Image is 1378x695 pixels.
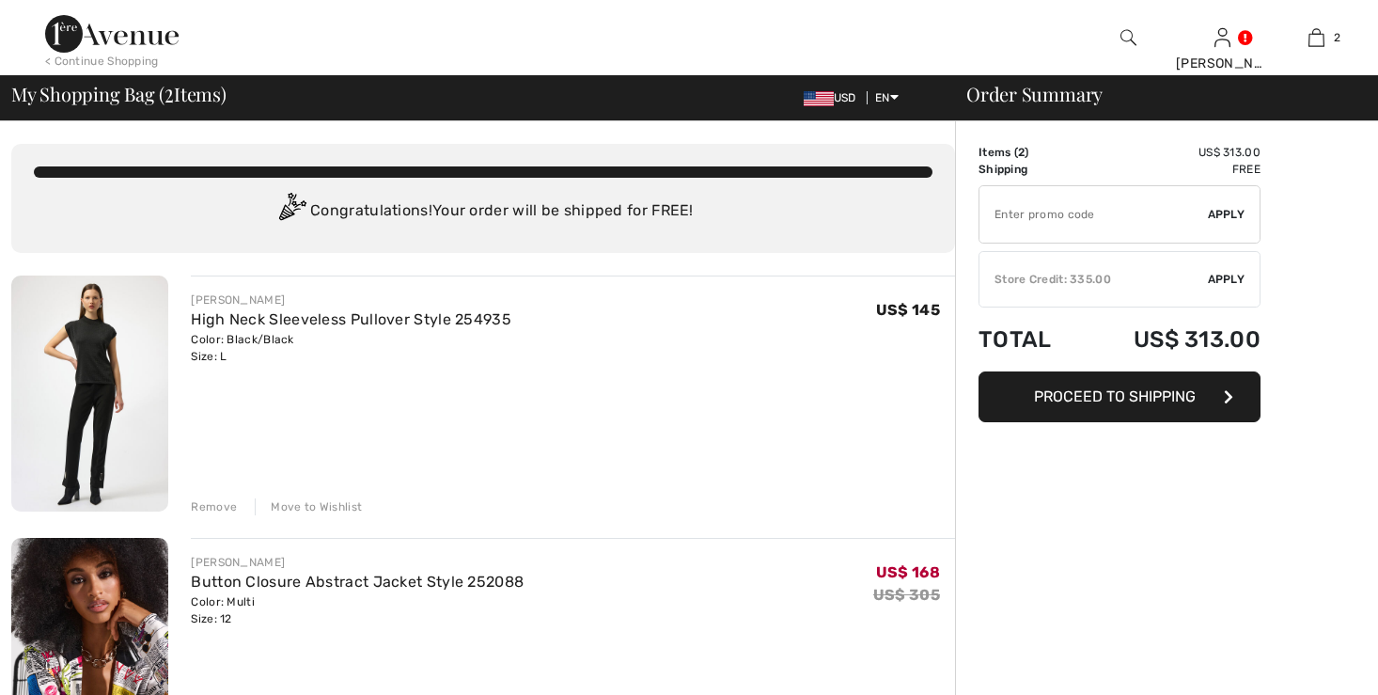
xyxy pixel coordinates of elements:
div: Order Summary [944,85,1367,103]
div: [PERSON_NAME] [191,292,511,308]
div: [PERSON_NAME] [1176,54,1268,73]
img: search the website [1120,26,1136,49]
div: Color: Multi Size: 12 [191,593,524,627]
input: Promo code [979,186,1208,243]
a: High Neck Sleeveless Pullover Style 254935 [191,310,511,328]
div: < Continue Shopping [45,53,159,70]
span: US$ 168 [876,563,940,581]
div: Move to Wishlist [255,498,362,515]
td: Items ( ) [979,144,1081,161]
span: Apply [1208,206,1245,223]
div: Store Credit: 335.00 [979,271,1208,288]
span: EN [875,91,899,104]
td: Free [1081,161,1261,178]
div: Congratulations! Your order will be shipped for FREE! [34,193,932,230]
span: 2 [164,80,174,104]
s: US$ 305 [873,586,940,604]
span: Apply [1208,271,1245,288]
td: US$ 313.00 [1081,308,1261,371]
a: 2 [1270,26,1362,49]
img: US Dollar [804,91,834,106]
img: 1ère Avenue [45,15,179,53]
td: Total [979,308,1081,371]
span: US$ 145 [876,301,940,319]
img: My Bag [1308,26,1324,49]
div: [PERSON_NAME] [191,554,524,571]
img: High Neck Sleeveless Pullover Style 254935 [11,276,168,512]
img: Congratulation2.svg [273,193,310,230]
img: My Info [1214,26,1230,49]
div: Color: Black/Black Size: L [191,331,511,365]
span: USD [804,91,864,104]
td: Shipping [979,161,1081,178]
a: Sign In [1214,28,1230,46]
span: My Shopping Bag ( Items) [11,85,227,103]
button: Proceed to Shipping [979,371,1261,422]
div: Remove [191,498,237,515]
span: 2 [1018,146,1025,159]
td: US$ 313.00 [1081,144,1261,161]
span: 2 [1334,29,1340,46]
span: Proceed to Shipping [1034,387,1196,405]
a: Button Closure Abstract Jacket Style 252088 [191,573,524,591]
